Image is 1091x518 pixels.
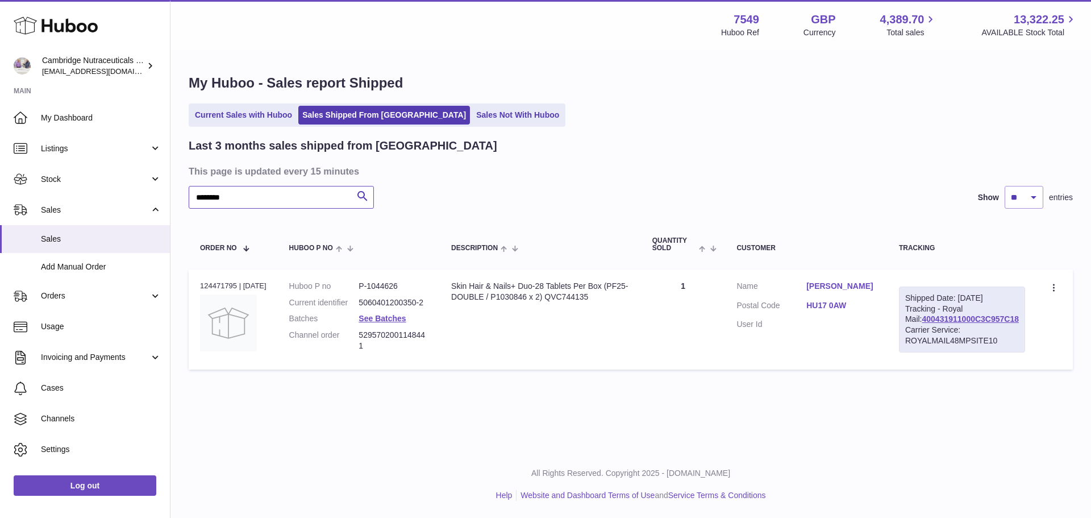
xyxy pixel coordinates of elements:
[880,12,925,27] span: 4,389.70
[41,352,149,363] span: Invoicing and Payments
[41,113,161,123] span: My Dashboard
[922,314,1019,324] a: 400431911000C3C957C18
[289,330,359,351] dt: Channel order
[289,245,333,252] span: Huboo P no
[189,165,1070,177] h3: This page is updated every 15 minutes
[41,174,149,185] span: Stock
[981,27,1077,38] span: AVAILABLE Stock Total
[289,313,359,324] dt: Batches
[200,281,266,291] div: 124471795 | [DATE]
[736,319,806,330] dt: User Id
[41,143,149,154] span: Listings
[472,106,563,125] a: Sales Not With Huboo
[359,281,428,292] dd: P-1044626
[886,27,937,38] span: Total sales
[451,281,630,302] div: Skin Hair & Nails+ Duo-28 Tablets Per Box (PF25-DOUBLE / P1030846 x 2) QVC744135
[41,321,161,332] span: Usage
[289,297,359,308] dt: Current identifier
[41,413,161,424] span: Channels
[14,57,31,74] img: qvc@camnutra.com
[359,314,406,323] a: See Batches
[736,281,806,295] dt: Name
[191,106,296,125] a: Current Sales with Huboo
[517,490,765,501] li: and
[200,295,257,351] img: no-photo.jpg
[734,12,759,27] strong: 7549
[41,205,149,216] span: Sales
[42,67,167,76] span: [EMAIL_ADDRESS][DOMAIN_NAME]
[880,12,938,38] a: 4,389.70 Total sales
[1049,192,1073,203] span: entries
[978,192,999,203] label: Show
[200,245,237,252] span: Order No
[180,468,1082,479] p: All Rights Reserved. Copyright 2025 - [DOMAIN_NAME]
[41,291,149,301] span: Orders
[806,281,876,292] a: [PERSON_NAME]
[981,12,1077,38] a: 13,322.25 AVAILABLE Stock Total
[42,55,144,77] div: Cambridge Nutraceuticals Ltd
[189,138,497,154] h2: Last 3 months sales shipped from [GEOGRAPHIC_DATA]
[41,262,161,272] span: Add Manual Order
[289,281,359,292] dt: Huboo P no
[899,245,1025,252] div: Tracking
[359,297,428,308] dd: 5060401200350-2
[668,491,766,500] a: Service Terms & Conditions
[721,27,759,38] div: Huboo Ref
[905,325,1019,346] div: Carrier Service: ROYALMAIL48MPSITE10
[736,245,876,252] div: Customer
[41,234,161,245] span: Sales
[1014,12,1064,27] span: 13,322.25
[652,237,696,252] span: Quantity Sold
[189,74,1073,92] h1: My Huboo - Sales report Shipped
[641,270,726,370] td: 1
[359,330,428,351] dd: 5295702001148441
[899,287,1025,353] div: Tracking - Royal Mail:
[905,293,1019,304] div: Shipped Date: [DATE]
[14,475,156,496] a: Log out
[496,491,513,500] a: Help
[520,491,655,500] a: Website and Dashboard Terms of Use
[41,383,161,393] span: Cases
[298,106,470,125] a: Sales Shipped From [GEOGRAPHIC_DATA]
[811,12,835,27] strong: GBP
[736,300,806,314] dt: Postal Code
[451,245,498,252] span: Description
[41,444,161,455] span: Settings
[806,300,876,311] a: HU17 0AW
[803,27,836,38] div: Currency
